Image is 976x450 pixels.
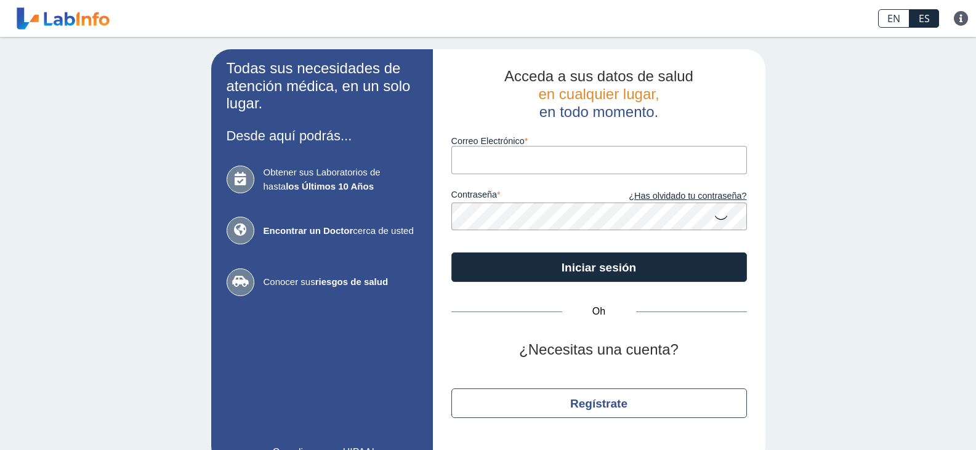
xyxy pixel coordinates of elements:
font: Desde aquí podrás... [227,128,352,143]
font: Correo Electrónico [451,136,525,146]
font: ¿Has olvidado tu contraseña? [629,191,746,201]
font: Conocer sus [264,276,315,287]
font: contraseña [451,190,497,199]
font: EN [887,12,900,25]
a: ¿Has olvidado tu contraseña? [599,190,747,203]
font: los Últimos 10 Años [286,181,374,191]
font: cerca de usted [353,225,413,236]
font: Todas sus necesidades de atención médica, en un solo lugar. [227,60,411,112]
font: en cualquier lugar, [538,86,659,102]
font: en todo momento. [539,103,658,120]
button: Regístrate [451,388,747,418]
font: Regístrate [570,397,627,410]
font: Iniciar sesión [562,261,636,274]
font: Obtener sus Laboratorios de hasta [264,167,381,191]
button: Iniciar sesión [451,252,747,282]
font: riesgos de salud [315,276,388,287]
font: ¿Necesitas una cuenta? [519,341,679,358]
font: Acceda a sus datos de salud [504,68,693,84]
font: Oh [592,306,605,316]
font: Encontrar un Doctor [264,225,353,236]
font: ES [919,12,930,25]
